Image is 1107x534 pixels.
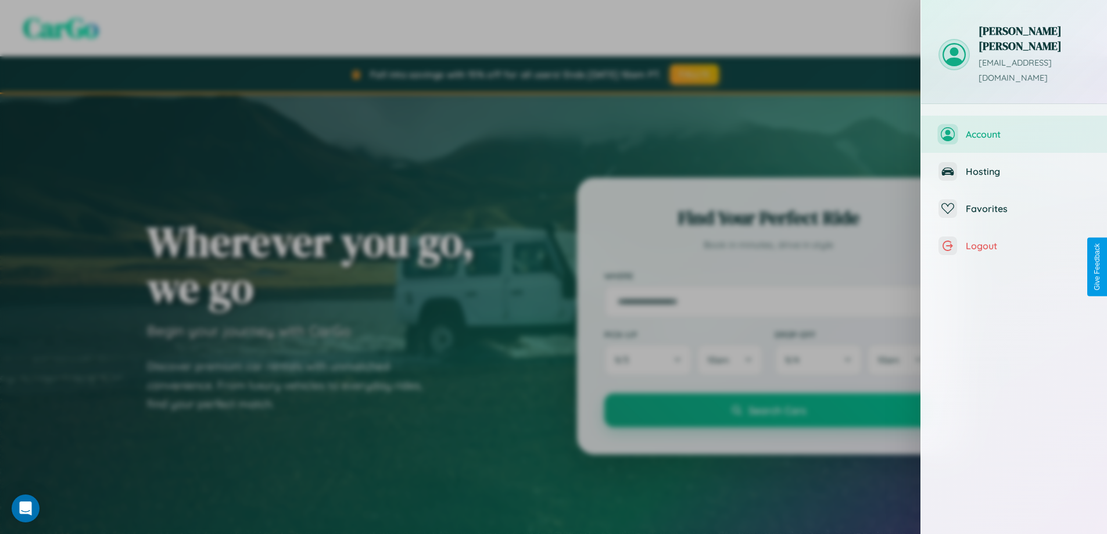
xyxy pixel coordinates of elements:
button: Favorites [921,190,1107,227]
button: Logout [921,227,1107,264]
div: Give Feedback [1093,243,1101,291]
button: Hosting [921,153,1107,190]
h3: [PERSON_NAME] [PERSON_NAME] [979,23,1090,53]
button: Account [921,116,1107,153]
span: Account [966,128,1090,140]
p: [EMAIL_ADDRESS][DOMAIN_NAME] [979,56,1090,86]
span: Hosting [966,166,1090,177]
span: Logout [966,240,1090,252]
div: Open Intercom Messenger [12,494,40,522]
span: Favorites [966,203,1090,214]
